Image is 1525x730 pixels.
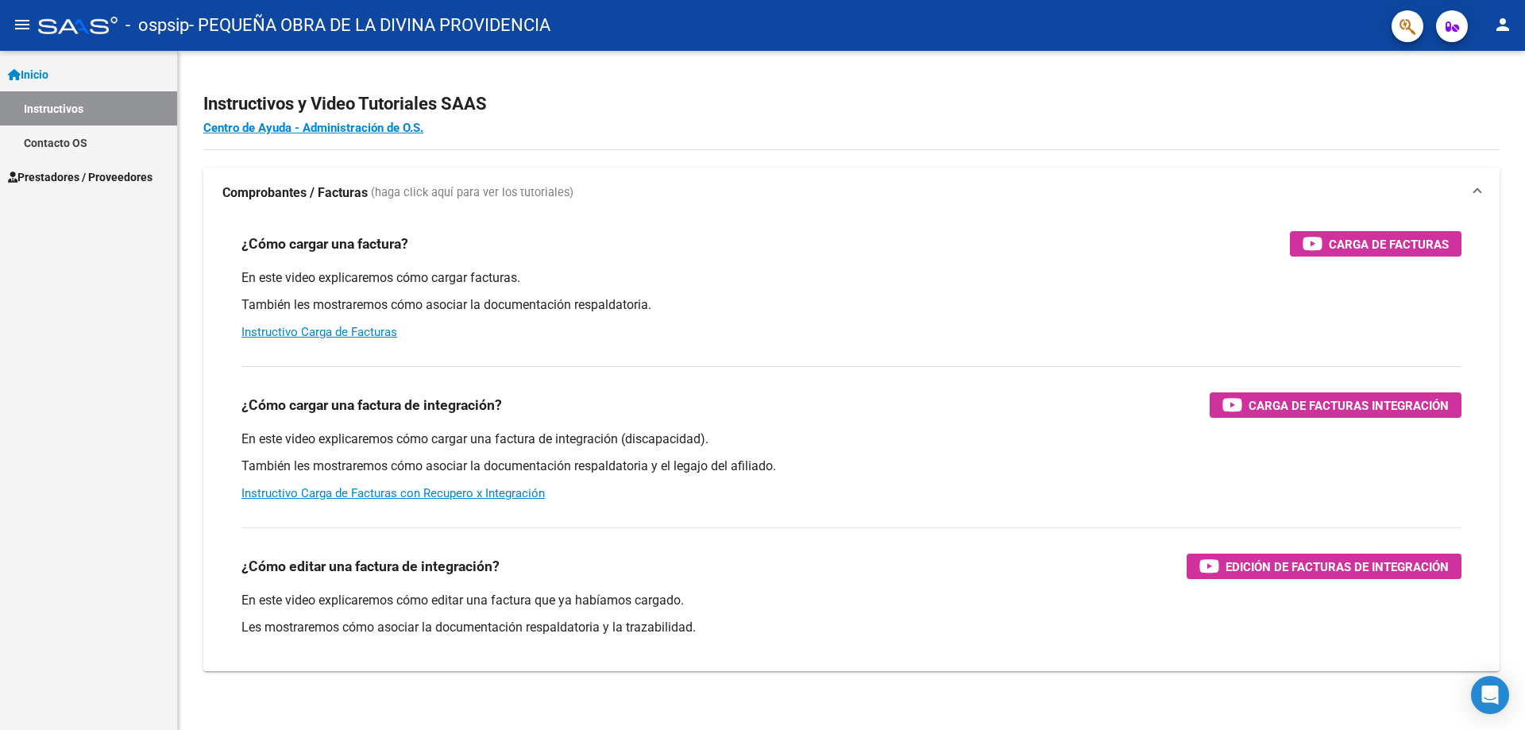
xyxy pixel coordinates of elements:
[241,296,1461,314] p: También les mostraremos cómo asociar la documentación respaldatoria.
[241,431,1461,448] p: En este video explicaremos cómo cargar una factura de integración (discapacidad).
[1249,396,1449,415] span: Carga de Facturas Integración
[203,168,1500,218] mat-expansion-panel-header: Comprobantes / Facturas (haga click aquí para ver los tutoriales)
[189,8,550,43] span: - PEQUEÑA OBRA DE LA DIVINA PROVIDENCIA
[1210,392,1461,418] button: Carga de Facturas Integración
[203,89,1500,119] h2: Instructivos y Video Tutoriales SAAS
[203,218,1500,671] div: Comprobantes / Facturas (haga click aquí para ver los tutoriales)
[8,66,48,83] span: Inicio
[241,555,500,577] h3: ¿Cómo editar una factura de integración?
[241,619,1461,636] p: Les mostraremos cómo asociar la documentación respaldatoria y la trazabilidad.
[241,233,408,255] h3: ¿Cómo cargar una factura?
[241,458,1461,475] p: También les mostraremos cómo asociar la documentación respaldatoria y el legajo del afiliado.
[1226,557,1449,577] span: Edición de Facturas de integración
[13,15,32,34] mat-icon: menu
[1493,15,1512,34] mat-icon: person
[1329,234,1449,254] span: Carga de Facturas
[222,184,368,202] strong: Comprobantes / Facturas
[1187,554,1461,579] button: Edición de Facturas de integración
[8,168,152,186] span: Prestadores / Proveedores
[241,394,502,416] h3: ¿Cómo cargar una factura de integración?
[241,486,545,500] a: Instructivo Carga de Facturas con Recupero x Integración
[1471,676,1509,714] div: Open Intercom Messenger
[371,184,573,202] span: (haga click aquí para ver los tutoriales)
[241,592,1461,609] p: En este video explicaremos cómo editar una factura que ya habíamos cargado.
[203,121,423,135] a: Centro de Ayuda - Administración de O.S.
[125,8,189,43] span: - ospsip
[1290,231,1461,257] button: Carga de Facturas
[241,325,397,339] a: Instructivo Carga de Facturas
[241,269,1461,287] p: En este video explicaremos cómo cargar facturas.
